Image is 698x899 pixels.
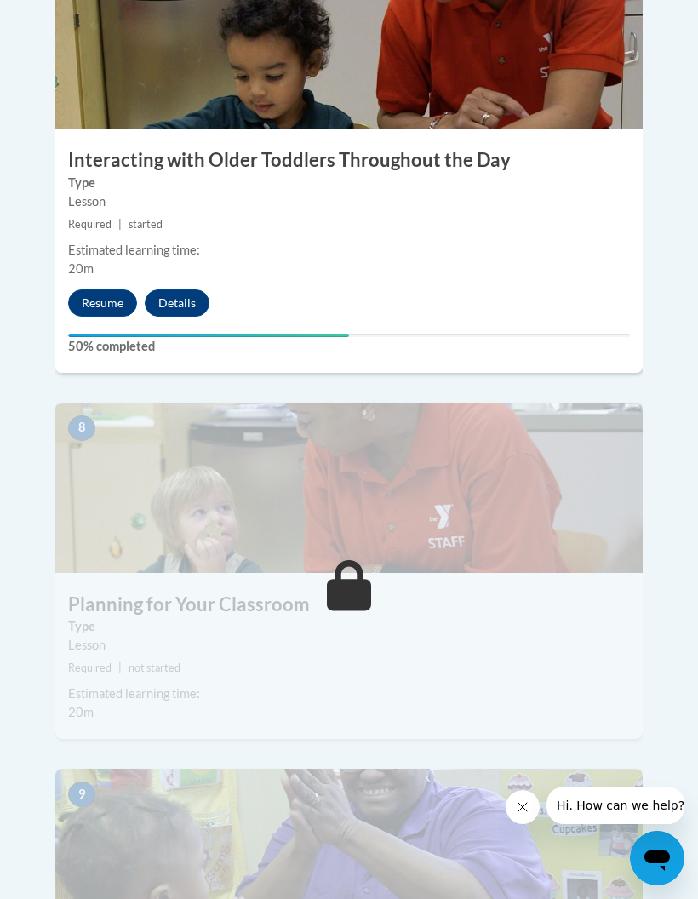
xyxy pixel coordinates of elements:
[68,218,112,231] span: Required
[68,337,630,356] label: 50% completed
[630,831,684,885] iframe: Button to launch messaging window
[506,790,540,824] iframe: Close message
[68,174,630,192] label: Type
[68,684,630,703] div: Estimated learning time:
[68,705,94,719] span: 20m
[68,661,112,674] span: Required
[129,218,163,231] span: started
[68,289,137,317] button: Resume
[68,241,630,260] div: Estimated learning time:
[129,661,180,674] span: not started
[68,617,630,636] label: Type
[145,289,209,317] button: Details
[68,261,94,276] span: 20m
[55,403,643,573] img: Course Image
[68,192,630,211] div: Lesson
[118,218,122,231] span: |
[68,636,630,655] div: Lesson
[118,661,122,674] span: |
[55,147,643,174] h3: Interacting with Older Toddlers Throughout the Day
[68,415,95,441] span: 8
[55,592,643,618] h3: Planning for Your Classroom
[68,782,95,807] span: 9
[68,334,349,337] div: Your progress
[546,787,684,824] iframe: Message from company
